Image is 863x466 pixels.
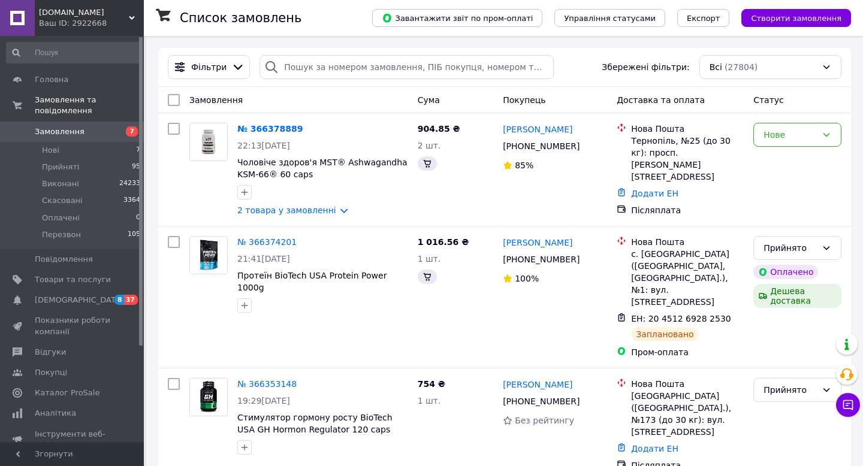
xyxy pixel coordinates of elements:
[418,141,441,150] span: 2 шт.
[119,178,140,189] span: 24233
[189,236,228,274] a: Фото товару
[35,95,144,116] span: Замовлення та повідомлення
[418,379,445,389] span: 754 ₴
[503,123,572,135] a: [PERSON_NAME]
[42,145,59,156] span: Нові
[617,95,705,105] span: Доставка та оплата
[42,195,83,206] span: Скасовані
[237,158,408,179] a: Чоловіче здоров'я MST® Ashwagandha KSM-66® 60 caps
[631,123,744,135] div: Нова Пошта
[602,61,689,73] span: Збережені фільтри:
[372,9,542,27] button: Завантажити звіт по пром-оплаті
[237,396,290,406] span: 19:29[DATE]
[631,135,744,183] div: Тернопіль, №25 (до 30 кг): просп. [PERSON_NAME][STREET_ADDRESS]
[515,161,533,170] span: 85%
[418,396,441,406] span: 1 шт.
[503,397,580,406] span: [PHONE_NUMBER]
[753,95,784,105] span: Статус
[35,126,85,137] span: Замовлення
[39,18,144,29] div: Ваш ID: 2922668
[631,236,744,248] div: Нова Пошта
[631,327,699,341] div: Заплановано
[382,13,533,23] span: Завантажити звіт по пром-оплаті
[114,295,124,305] span: 8
[136,213,140,223] span: 0
[35,295,123,305] span: [DEMOGRAPHIC_DATA]
[503,237,572,249] a: [PERSON_NAME]
[189,123,228,161] a: Фото товару
[39,7,129,18] span: MASSMUSCLE.COM.UA
[237,271,387,292] a: Протеїн BioTech USA Protein Power 1000g
[418,237,469,247] span: 1 016.56 ₴
[180,11,301,25] h1: Список замовлень
[503,255,580,264] span: [PHONE_NUMBER]
[741,9,851,27] button: Створити замовлення
[35,274,111,285] span: Товари та послуги
[631,314,731,323] span: ЕН: 20 4512 6928 2530
[35,347,66,358] span: Відгуки
[836,393,860,417] button: Чат з покупцем
[42,213,80,223] span: Оплачені
[418,95,440,105] span: Cума
[418,124,460,134] span: 904.85 ₴
[564,14,656,23] span: Управління статусами
[764,241,817,255] div: Прийнято
[687,14,720,23] span: Експорт
[237,205,336,215] a: 2 товара у замовленні
[554,9,665,27] button: Управління статусами
[190,237,227,274] img: Фото товару
[136,145,140,156] span: 7
[515,416,574,425] span: Без рейтингу
[190,123,227,161] img: Фото товару
[42,178,79,189] span: Виконані
[418,254,441,264] span: 1 шт.
[631,444,678,453] a: Додати ЕН
[764,383,817,397] div: Прийнято
[764,128,817,141] div: Нове
[35,429,111,450] span: Інструменти веб-майстра та SEO
[237,379,297,389] a: № 366353148
[753,265,818,279] div: Оплачено
[189,95,243,105] span: Замовлення
[631,204,744,216] div: Післяплата
[189,378,228,416] a: Фото товару
[6,42,141,63] input: Пошук
[35,408,76,419] span: Аналітика
[631,248,744,308] div: с. [GEOGRAPHIC_DATA] ([GEOGRAPHIC_DATA], [GEOGRAPHIC_DATA].), №1: вул. [STREET_ADDRESS]
[35,388,99,398] span: Каталог ProSale
[124,295,138,305] span: 37
[710,61,722,73] span: Всі
[503,379,572,391] a: [PERSON_NAME]
[729,13,851,22] a: Створити замовлення
[35,315,111,337] span: Показники роботи компанії
[631,346,744,358] div: Пром-оплата
[503,95,545,105] span: Покупець
[42,229,81,240] span: Перезвон
[237,141,290,150] span: 22:13[DATE]
[631,378,744,390] div: Нова Пошта
[35,254,93,265] span: Повідомлення
[677,9,730,27] button: Експорт
[515,274,539,283] span: 100%
[753,284,841,308] div: Дешева доставка
[190,379,227,416] img: Фото товару
[751,14,841,23] span: Створити замовлення
[42,162,79,173] span: Прийняті
[237,254,290,264] span: 21:41[DATE]
[237,413,393,434] a: Стимулятор гормону росту BioTech USA GH Hormon Regulator 120 caps
[35,367,67,378] span: Покупці
[191,61,227,73] span: Фільтри
[132,162,140,173] span: 95
[631,390,744,438] div: [GEOGRAPHIC_DATA] ([GEOGRAPHIC_DATA].), №173 (до 30 кг): вул. [STREET_ADDRESS]
[503,141,580,151] span: [PHONE_NUMBER]
[631,189,678,198] a: Додати ЕН
[123,195,140,206] span: 3364
[237,124,303,134] a: № 366378889
[237,237,297,247] a: № 366374201
[35,74,68,85] span: Головна
[126,126,138,137] span: 7
[725,62,758,72] span: (27804)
